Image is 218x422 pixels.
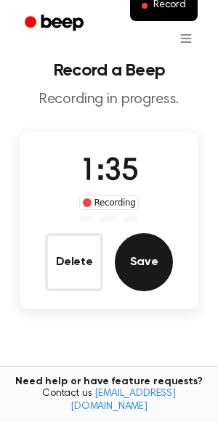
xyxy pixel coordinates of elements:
[169,21,203,56] button: Open menu
[12,62,206,79] h1: Record a Beep
[80,157,138,187] span: 1:35
[12,91,206,109] p: Recording in progress.
[9,388,209,413] span: Contact us
[70,389,176,412] a: [EMAIL_ADDRESS][DOMAIN_NAME]
[79,195,140,210] div: Recording
[115,233,173,291] button: Save Audio Record
[45,233,103,291] button: Delete Audio Record
[15,9,97,38] a: Beep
